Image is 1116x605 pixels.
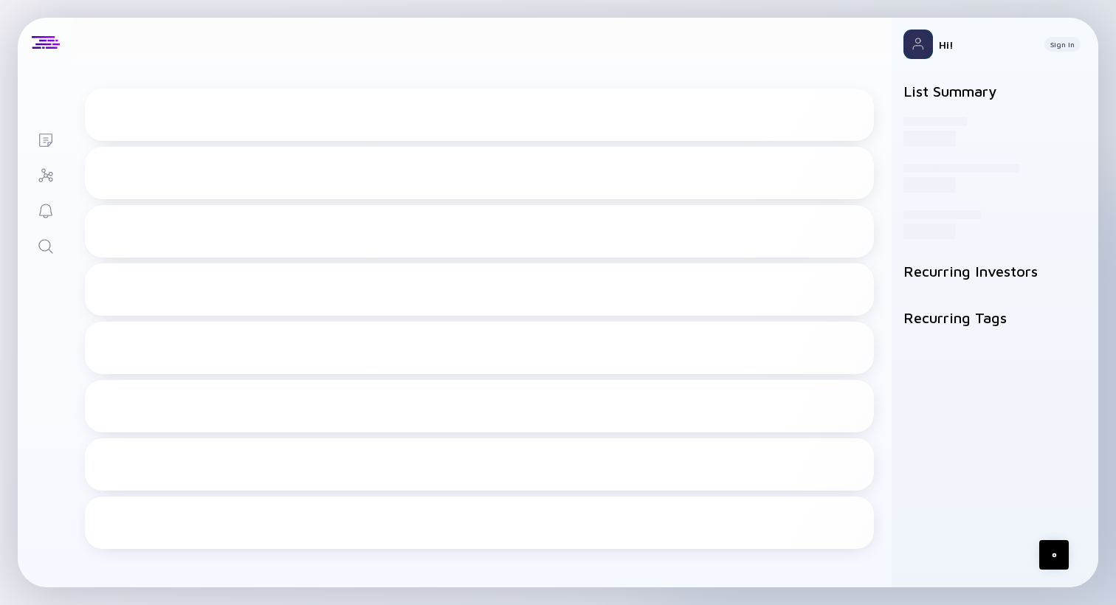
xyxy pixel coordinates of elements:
[903,83,1086,100] h2: List Summary
[18,121,73,156] a: Lists
[18,192,73,227] a: Reminders
[903,309,1086,326] h2: Recurring Tags
[1044,37,1081,52] button: Sign In
[939,38,1033,51] div: Hi!
[18,227,73,263] a: Search
[903,263,1086,280] h2: Recurring Investors
[18,156,73,192] a: Investor Map
[903,30,933,59] img: Profile Picture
